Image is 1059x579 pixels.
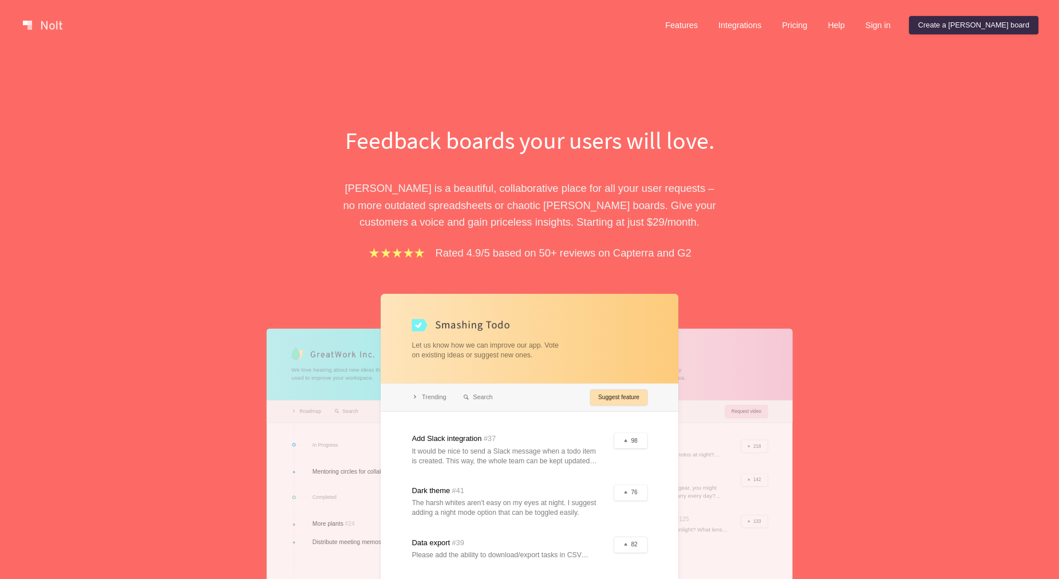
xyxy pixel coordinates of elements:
p: Rated 4.9/5 based on 50+ reviews on Capterra and G2 [436,245,691,261]
a: Sign in [856,16,900,34]
p: [PERSON_NAME] is a beautiful, collaborative place for all your user requests – no more outdated s... [332,180,727,230]
h1: Feedback boards your users will love. [332,124,727,157]
a: Pricing [773,16,816,34]
a: Integrations [709,16,770,34]
a: Help [819,16,854,34]
a: Create a [PERSON_NAME] board [909,16,1038,34]
a: Features [656,16,707,34]
img: stars.b067e34983.png [368,246,426,259]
